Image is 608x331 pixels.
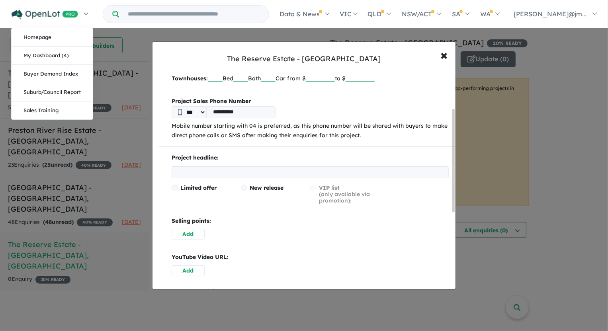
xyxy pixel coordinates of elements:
p: YouTube Video URL: [172,253,449,262]
b: Project Sales Phone Number [172,97,449,106]
span: [PERSON_NAME]@jm... [514,10,587,18]
img: Openlot PRO Logo White [12,10,78,19]
span: New release [250,184,283,191]
span: × [440,46,448,63]
button: Add [172,229,205,239]
a: Homepage [12,28,93,47]
p: Selling points: [172,216,449,226]
b: Facebook profile URL [172,288,233,295]
b: Townhouses: [172,75,208,82]
p: Bed Bath Car from $ to $ [172,73,449,84]
div: The Reserve Estate - [GEOGRAPHIC_DATA] [227,54,381,64]
a: Sales Training [12,101,93,119]
a: Buyer Demand Index [12,65,93,83]
span: Limited offer [180,184,217,191]
img: Phone icon [178,109,182,115]
a: Suburb/Council Report [12,83,93,101]
button: Add [172,265,205,276]
input: Try estate name, suburb, builder or developer [121,6,267,23]
a: My Dashboard (4) [12,47,93,65]
p: Mobile number starting with 04 is preferred, as this phone number will be shared with buyers to m... [172,121,449,140]
p: Project headline: [172,153,449,163]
